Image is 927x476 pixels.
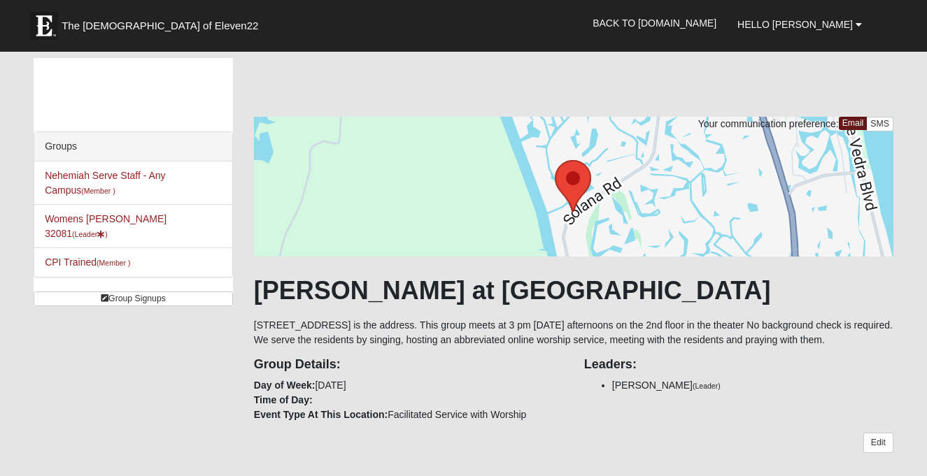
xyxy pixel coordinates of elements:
[839,117,868,130] a: Email
[693,382,721,390] small: (Leader)
[254,380,316,391] strong: Day of Week:
[866,117,893,131] a: SMS
[45,170,166,196] a: Nehemiah Serve Staff - Any Campus(Member )
[45,213,167,239] a: Womens [PERSON_NAME] 32081(Leader)
[254,409,388,420] strong: Event Type At This Location:
[698,118,839,129] span: Your communication preference:
[30,12,58,40] img: Eleven22 logo
[863,433,893,453] a: Edit
[582,6,727,41] a: Back to [DOMAIN_NAME]
[45,257,130,268] a: CPI Trained(Member )
[737,19,853,30] span: Hello [PERSON_NAME]
[62,19,258,33] span: The [DEMOGRAPHIC_DATA] of Eleven22
[34,291,233,306] a: Group Signups
[254,275,893,305] h1: [PERSON_NAME] at [GEOGRAPHIC_DATA]
[81,187,115,195] small: (Member )
[254,357,563,373] h4: Group Details:
[72,230,108,238] small: (Leader )
[97,259,130,267] small: (Member )
[727,7,872,42] a: Hello [PERSON_NAME]
[243,347,574,422] div: [DATE] Facilitated Service with Worship
[23,5,303,40] a: The [DEMOGRAPHIC_DATA] of Eleven22
[34,132,232,161] div: Groups
[584,357,893,373] h4: Leaders:
[612,378,893,393] li: [PERSON_NAME]
[254,394,313,405] strong: Time of Day:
